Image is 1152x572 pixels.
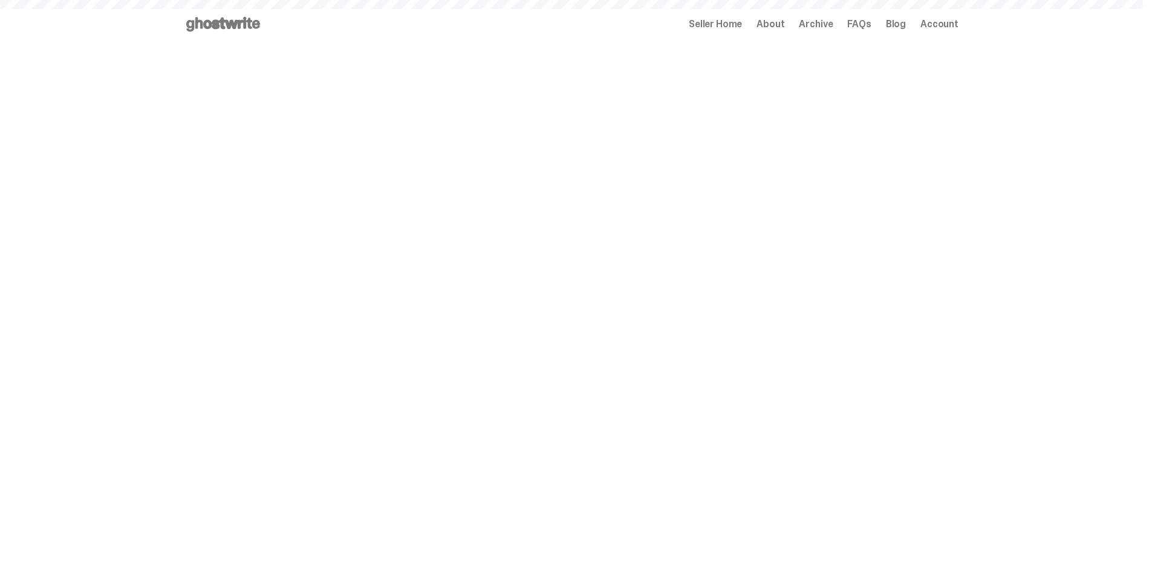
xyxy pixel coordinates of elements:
[689,19,742,29] a: Seller Home
[886,19,906,29] a: Blog
[799,19,833,29] a: Archive
[757,19,784,29] a: About
[847,19,871,29] a: FAQs
[920,19,958,29] a: Account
